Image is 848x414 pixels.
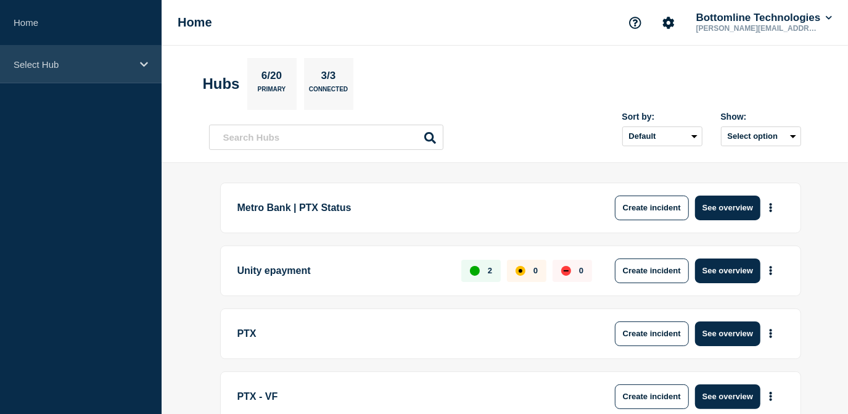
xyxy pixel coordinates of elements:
[615,321,689,346] button: Create incident
[763,322,779,345] button: More actions
[721,112,801,122] div: Show:
[615,196,689,220] button: Create incident
[209,125,443,150] input: Search Hubs
[763,259,779,282] button: More actions
[14,59,132,70] p: Select Hub
[237,384,578,409] p: PTX - VF
[695,259,760,283] button: See overview
[470,266,480,276] div: up
[579,266,583,275] p: 0
[258,86,286,99] p: Primary
[561,266,571,276] div: down
[622,112,702,122] div: Sort by:
[203,75,240,93] h2: Hubs
[721,126,801,146] button: Select option
[488,266,492,275] p: 2
[516,266,525,276] div: affected
[237,321,578,346] p: PTX
[694,24,822,33] p: [PERSON_NAME][EMAIL_ADDRESS][PERSON_NAME][DOMAIN_NAME]
[257,70,286,86] p: 6/20
[237,196,578,220] p: Metro Bank | PTX Status
[615,259,689,283] button: Create incident
[533,266,538,275] p: 0
[316,70,340,86] p: 3/3
[237,259,448,283] p: Unity epayment
[656,10,681,36] button: Account settings
[178,15,212,30] h1: Home
[622,10,648,36] button: Support
[695,384,760,409] button: See overview
[763,196,779,219] button: More actions
[763,385,779,408] button: More actions
[622,126,702,146] select: Sort by
[695,196,760,220] button: See overview
[615,384,689,409] button: Create incident
[695,321,760,346] button: See overview
[694,12,834,24] button: Bottomline Technologies
[309,86,348,99] p: Connected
